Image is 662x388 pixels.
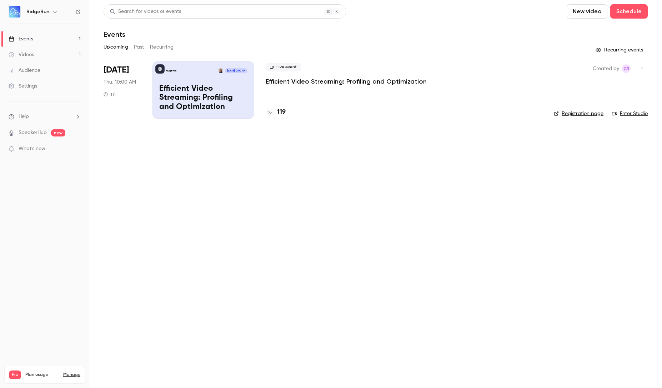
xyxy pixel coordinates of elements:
[104,61,141,119] div: Oct 23 Thu, 10:00 AM (America/Costa Rica)
[150,41,174,53] button: Recurring
[567,4,607,19] button: New video
[104,41,128,53] button: Upcoming
[9,370,21,379] span: Pro
[19,145,45,153] span: What's new
[266,77,427,86] a: Efficient Video Streaming: Profiling and Optimization
[104,79,136,86] span: Thu, 10:00 AM
[9,51,34,58] div: Videos
[104,64,129,76] span: [DATE]
[25,372,59,378] span: Plan usage
[104,91,116,97] div: 1 h
[9,83,37,90] div: Settings
[26,8,49,15] h6: RidgeRun
[612,110,648,117] a: Enter Studio
[9,35,33,43] div: Events
[610,4,648,19] button: Schedule
[623,64,630,73] span: CR
[266,63,301,71] span: Live event
[166,69,176,73] p: RidgeRun
[110,8,181,15] div: Search for videos or events
[593,64,619,73] span: Created by
[19,113,29,120] span: Help
[554,110,603,117] a: Registration page
[218,68,223,73] img: Michael Grüner
[9,67,40,74] div: Audience
[134,41,144,53] button: Past
[51,129,65,136] span: new
[266,108,286,117] a: 119
[63,372,80,378] a: Manage
[159,84,247,112] p: Efficient Video Streaming: Profiling and Optimization
[622,64,631,73] span: Carlos Rodriguez
[152,61,254,119] a: Efficient Video Streaming: Profiling and OptimizationRidgeRunMichael Grüner[DATE] 10:00 AMEfficie...
[104,30,125,39] h1: Events
[277,108,286,117] h4: 119
[19,129,47,136] a: SpeakerHub
[592,44,648,56] button: Recurring events
[9,6,20,18] img: RidgeRun
[225,68,247,73] span: [DATE] 10:00 AM
[9,113,81,120] li: help-dropdown-opener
